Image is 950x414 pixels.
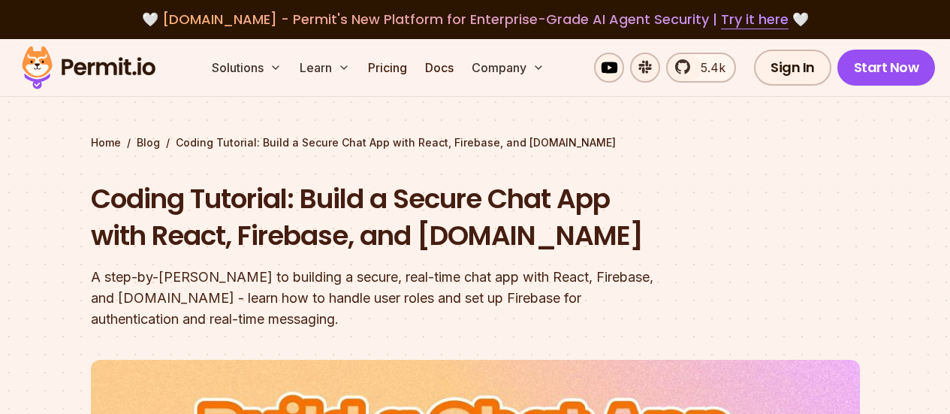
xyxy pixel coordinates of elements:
button: Solutions [206,53,288,83]
a: Sign In [754,50,831,86]
div: A step-by-[PERSON_NAME] to building a secure, real-time chat app with React, Firebase, and [DOMAI... [91,267,668,330]
div: 🤍 🤍 [36,9,914,30]
a: Pricing [362,53,413,83]
button: Learn [294,53,356,83]
div: / / [91,135,860,150]
a: 5.4k [666,53,736,83]
span: [DOMAIN_NAME] - Permit's New Platform for Enterprise-Grade AI Agent Security | [162,10,789,29]
h1: Coding Tutorial: Build a Secure Chat App with React, Firebase, and [DOMAIN_NAME] [91,180,668,255]
span: 5.4k [692,59,725,77]
a: Start Now [837,50,936,86]
a: Docs [419,53,460,83]
img: Permit logo [15,42,162,93]
button: Company [466,53,550,83]
a: Try it here [721,10,789,29]
a: Blog [137,135,160,150]
a: Home [91,135,121,150]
